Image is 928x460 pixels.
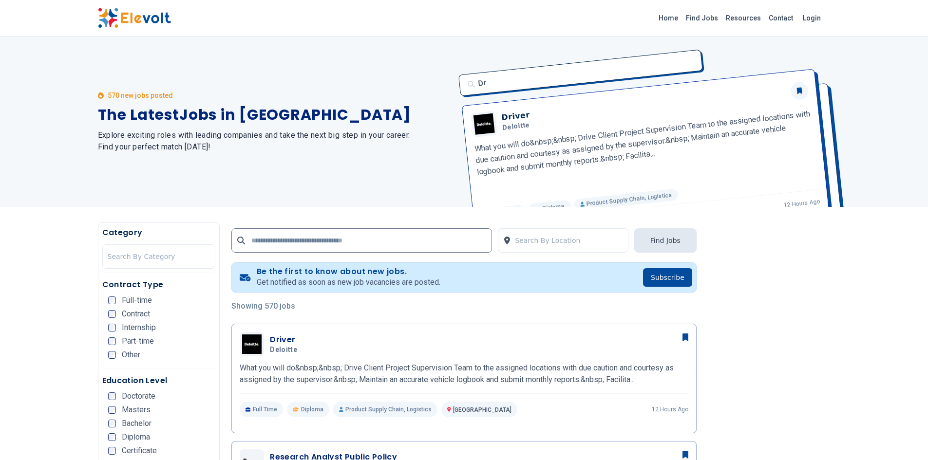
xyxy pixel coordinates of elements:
p: 12 hours ago [652,405,688,413]
a: DeloitteDriverDeloitteWhat you will do&nbsp;&nbsp; Drive Client Project Supervision Team to the a... [240,332,688,417]
h2: Explore exciting roles with leading companies and take the next big step in your career. Find you... [98,129,453,153]
span: Certificate [122,447,157,455]
a: Home [655,10,682,26]
p: What you will do&nbsp;&nbsp; Drive Client Project Supervision Team to the assigned locations with... [240,362,688,386]
span: Full-time [122,296,152,304]
input: Masters [108,406,116,414]
p: 570 new jobs posted [108,91,173,100]
span: Deloitte [270,346,297,354]
input: Part-time [108,337,116,345]
input: Diploma [108,433,116,441]
span: Diploma [301,405,323,413]
h5: Contract Type [102,279,216,291]
span: Part-time [122,337,154,345]
button: Subscribe [643,268,692,287]
a: Find Jobs [682,10,722,26]
span: [GEOGRAPHIC_DATA] [453,406,511,413]
h1: The Latest Jobs in [GEOGRAPHIC_DATA] [98,106,453,124]
span: Other [122,351,140,359]
a: Resources [722,10,765,26]
h3: Driver [270,334,301,346]
p: Full Time [240,402,283,417]
a: Login [797,8,827,28]
h5: Education Level [102,375,216,386]
button: Find Jobs [634,228,697,253]
h4: Be the first to know about new jobs. [257,267,440,276]
input: Certificate [108,447,116,455]
p: Showing 570 jobs [231,300,697,312]
span: Internship [122,324,156,331]
span: Doctorate [122,392,155,400]
a: Contact [765,10,797,26]
input: Bachelor [108,420,116,427]
input: Other [108,351,116,359]
img: Deloitte [242,334,262,354]
span: Bachelor [122,420,152,427]
p: Product Supply Chain, Logistics [333,402,437,417]
input: Internship [108,324,116,331]
input: Contract [108,310,116,318]
span: Contract [122,310,150,318]
span: Diploma [122,433,150,441]
p: Get notified as soon as new job vacancies are posted. [257,276,440,288]
input: Full-time [108,296,116,304]
img: Elevolt [98,8,171,28]
span: Masters [122,406,151,414]
input: Doctorate [108,392,116,400]
h5: Category [102,227,216,239]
